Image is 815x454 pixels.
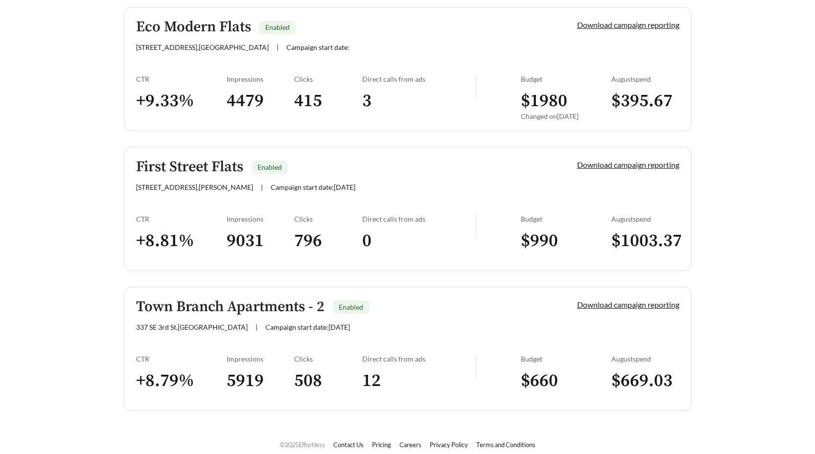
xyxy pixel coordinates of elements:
[271,183,355,191] span: Campaign start date: [DATE]
[521,370,611,392] h3: $ 660
[136,230,227,252] h3: + 8.81 %
[136,19,251,35] h5: Eco Modern Flats
[475,215,476,238] img: line
[362,355,475,363] div: Direct calls from ads
[136,323,248,331] span: 337 SE 3rd St , [GEOGRAPHIC_DATA]
[362,230,475,252] h3: 0
[280,441,325,449] span: © 2025 Effortless
[577,20,679,29] a: Download campaign reporting
[475,75,476,98] img: line
[227,75,295,83] div: Impressions
[611,230,679,252] h3: $ 1003.37
[136,159,243,175] h5: First Street Flats
[333,441,364,449] a: Contact Us
[294,90,362,112] h3: 415
[430,441,468,449] a: Privacy Policy
[521,75,611,83] div: Budget
[339,303,363,311] span: Enabled
[227,230,295,252] h3: 9031
[577,160,679,169] a: Download campaign reporting
[257,163,282,171] span: Enabled
[136,355,227,363] div: CTR
[227,355,295,363] div: Impressions
[227,370,295,392] h3: 5919
[265,323,350,331] span: Campaign start date: [DATE]
[277,43,279,51] span: |
[136,75,227,83] div: CTR
[475,355,476,378] img: line
[261,183,263,191] span: |
[362,370,475,392] h3: 12
[362,75,475,83] div: Direct calls from ads
[294,215,362,223] div: Clicks
[136,90,227,112] h3: + 9.33 %
[265,23,290,31] span: Enabled
[611,215,679,223] div: August spend
[294,355,362,363] div: Clicks
[136,299,325,315] h5: Town Branch Apartments - 2
[294,75,362,83] div: Clicks
[362,90,475,112] h3: 3
[521,112,611,120] div: Changed on [DATE]
[521,215,611,223] div: Budget
[611,75,679,83] div: August spend
[136,370,227,392] h3: + 8.79 %
[521,90,611,112] h3: $ 1980
[611,370,679,392] h3: $ 669.03
[372,441,391,449] a: Pricing
[577,300,679,309] a: Download campaign reporting
[399,441,421,449] a: Careers
[521,355,611,363] div: Budget
[362,215,475,223] div: Direct calls from ads
[521,230,611,252] h3: $ 990
[611,90,679,112] h3: $ 395.67
[124,7,692,131] a: Eco Modern FlatsEnabled[STREET_ADDRESS],[GEOGRAPHIC_DATA]|Campaign start date:Download campaign r...
[136,183,253,191] span: [STREET_ADDRESS] , [PERSON_NAME]
[136,215,227,223] div: CTR
[124,147,692,271] a: First Street FlatsEnabled[STREET_ADDRESS],[PERSON_NAME]|Campaign start date:[DATE]Download campai...
[476,441,536,449] a: Terms and Conditions
[294,230,362,252] h3: 796
[256,323,257,331] span: |
[611,355,679,363] div: August spend
[294,370,362,392] h3: 508
[124,287,692,411] a: Town Branch Apartments - 2Enabled337 SE 3rd St,[GEOGRAPHIC_DATA]|Campaign start date:[DATE]Downlo...
[286,43,349,51] span: Campaign start date:
[227,90,295,112] h3: 4479
[227,215,295,223] div: Impressions
[136,43,269,51] span: [STREET_ADDRESS] , [GEOGRAPHIC_DATA]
